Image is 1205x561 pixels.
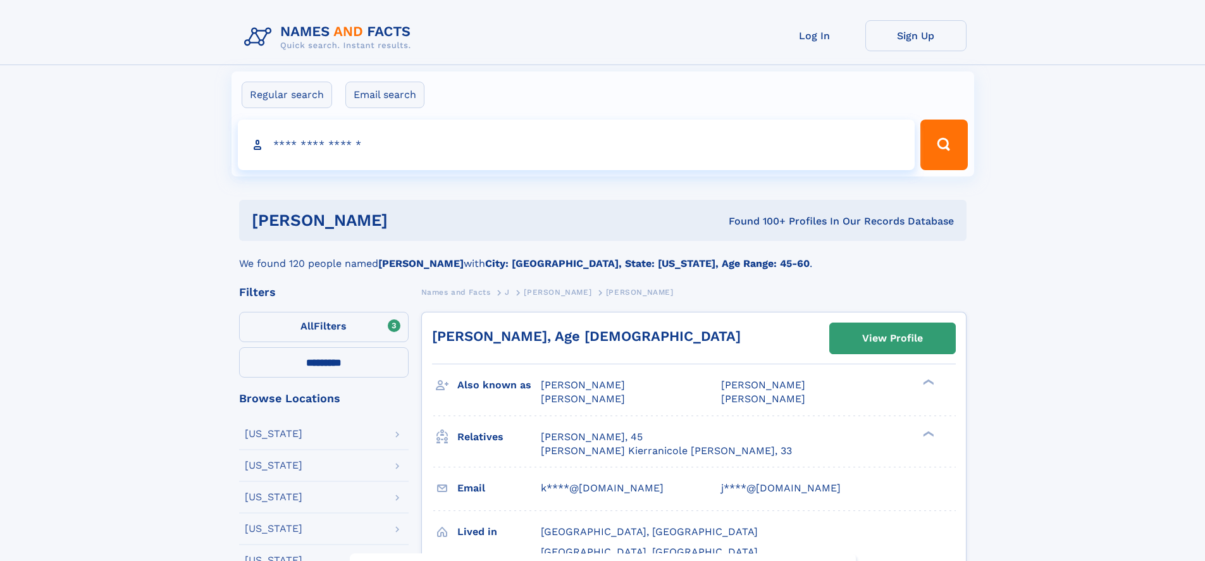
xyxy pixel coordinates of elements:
[245,492,302,502] div: [US_STATE]
[457,478,541,499] h3: Email
[541,393,625,405] span: [PERSON_NAME]
[721,379,805,391] span: [PERSON_NAME]
[524,288,591,297] span: [PERSON_NAME]
[432,328,741,344] a: [PERSON_NAME], Age [DEMOGRAPHIC_DATA]
[239,20,421,54] img: Logo Names and Facts
[541,444,792,458] a: [PERSON_NAME] Kierranicole [PERSON_NAME], 33
[245,429,302,439] div: [US_STATE]
[558,214,954,228] div: Found 100+ Profiles In Our Records Database
[245,524,302,534] div: [US_STATE]
[421,284,491,300] a: Names and Facts
[457,426,541,448] h3: Relatives
[541,379,625,391] span: [PERSON_NAME]
[239,393,409,404] div: Browse Locations
[505,288,510,297] span: J
[541,430,643,444] a: [PERSON_NAME], 45
[920,429,935,438] div: ❯
[541,546,758,558] span: [GEOGRAPHIC_DATA], [GEOGRAPHIC_DATA]
[920,378,935,386] div: ❯
[245,460,302,471] div: [US_STATE]
[378,257,464,269] b: [PERSON_NAME]
[865,20,967,51] a: Sign Up
[505,284,510,300] a: J
[239,241,967,271] div: We found 120 people named with .
[862,324,923,353] div: View Profile
[252,213,559,228] h1: [PERSON_NAME]
[457,374,541,396] h3: Also known as
[457,521,541,543] h3: Lived in
[239,287,409,298] div: Filters
[345,82,424,108] label: Email search
[239,312,409,342] label: Filters
[920,120,967,170] button: Search Button
[830,323,955,354] a: View Profile
[242,82,332,108] label: Regular search
[485,257,810,269] b: City: [GEOGRAPHIC_DATA], State: [US_STATE], Age Range: 45-60
[524,284,591,300] a: [PERSON_NAME]
[541,526,758,538] span: [GEOGRAPHIC_DATA], [GEOGRAPHIC_DATA]
[238,120,915,170] input: search input
[606,288,674,297] span: [PERSON_NAME]
[764,20,865,51] a: Log In
[721,393,805,405] span: [PERSON_NAME]
[300,320,314,332] span: All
